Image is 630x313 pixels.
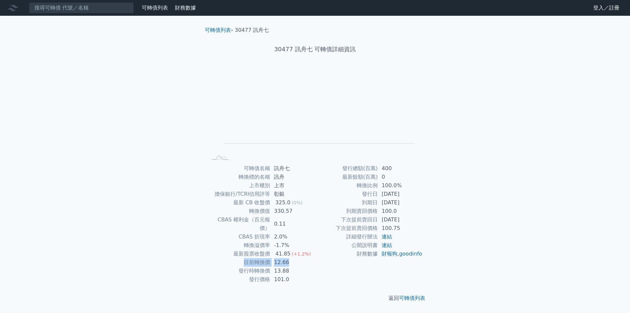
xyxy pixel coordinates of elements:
td: 到期賣回價格 [315,207,378,215]
td: 上市櫃別 [207,181,270,190]
td: 彰銀 [270,190,315,198]
td: 下次提前賣回日 [315,215,378,224]
a: 連結 [382,234,392,240]
span: (+1.2%) [292,251,311,257]
td: 擔保銀行/TCRI信用評等 [207,190,270,198]
td: 最新股票收盤價 [207,250,270,258]
td: 100.0 [378,207,423,215]
td: [DATE] [378,215,423,224]
td: 0.11 [270,215,315,233]
td: 101.0 [270,275,315,284]
td: 最新 CB 收盤價 [207,198,270,207]
td: 訊舟七 [270,164,315,173]
td: 100.75 [378,224,423,233]
td: 轉換比例 [315,181,378,190]
a: 可轉債列表 [399,295,425,301]
p: 返回 [199,294,430,302]
td: 可轉債名稱 [207,164,270,173]
td: 目前轉換價 [207,258,270,267]
td: 100.0% [378,181,423,190]
td: [DATE] [378,198,423,207]
td: [DATE] [378,190,423,198]
td: 轉換標的名稱 [207,173,270,181]
td: 發行總額(百萬) [315,164,378,173]
a: 可轉債列表 [142,5,168,11]
div: 325.0 [274,198,292,207]
g: Chart [218,75,415,153]
td: 最新餘額(百萬) [315,173,378,181]
td: , [378,250,423,258]
td: 發行時轉換價 [207,267,270,275]
td: 訊舟 [270,173,315,181]
a: 登入／註冊 [588,3,625,13]
td: 公開說明書 [315,241,378,250]
li: 30477 訊舟七 [235,26,269,34]
a: 可轉債列表 [205,27,231,33]
td: 轉換溢價率 [207,241,270,250]
a: 連結 [382,242,392,248]
td: 2.0% [270,233,315,241]
td: CBAS 折現率 [207,233,270,241]
td: 下次提前賣回價格 [315,224,378,233]
a: 財務數據 [175,5,196,11]
td: 詳細發行辦法 [315,233,378,241]
td: 到期日 [315,198,378,207]
div: 41.85 [274,250,292,258]
td: 400 [378,164,423,173]
a: goodinfo [399,251,422,257]
td: 上市 [270,181,315,190]
td: 財務數據 [315,250,378,258]
span: (0%) [292,200,303,205]
td: 330.57 [270,207,315,215]
td: -1.7% [270,241,315,250]
td: CBAS 權利金（百元報價） [207,215,270,233]
td: 12.66 [270,258,315,267]
td: 發行日 [315,190,378,198]
input: 搜尋可轉債 代號／名稱 [29,2,134,13]
a: 財報狗 [382,251,397,257]
li: › [205,26,233,34]
td: 0 [378,173,423,181]
td: 13.88 [270,267,315,275]
td: 轉換價值 [207,207,270,215]
h1: 30477 訊舟七 可轉債詳細資訊 [199,45,430,54]
td: 發行價格 [207,275,270,284]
